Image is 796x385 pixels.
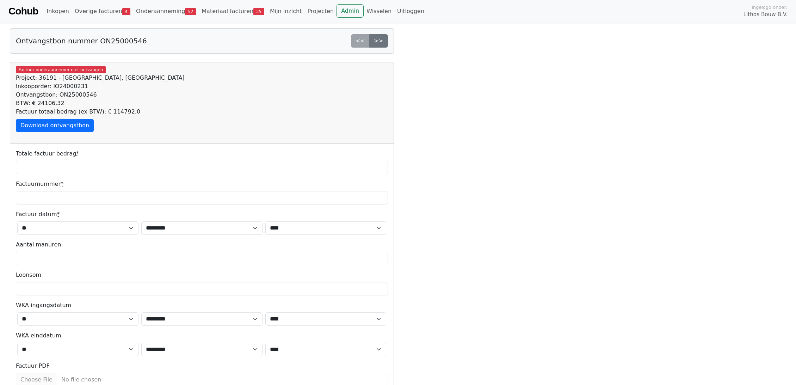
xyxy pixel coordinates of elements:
a: Overige facturen4 [72,4,133,18]
a: Download ontvangstbon [16,119,94,132]
span: Factuur onderaannemer niet ontvangen [16,66,106,73]
div: Ontvangstbon: ON25000546 [16,91,388,99]
span: Ingelogd onder: [752,4,788,11]
abbr: required [61,181,63,187]
span: 4 [122,8,130,15]
span: 52 [185,8,196,15]
a: Cohub [8,3,38,20]
a: Wisselen [364,4,394,18]
label: Loonsom [16,271,41,279]
label: Totale factuur bedrag [16,149,79,158]
label: Factuur datum [16,210,60,219]
label: Aantal manuren [16,240,61,249]
a: Admin [337,4,364,18]
a: Inkopen [44,4,72,18]
a: >> [369,34,388,48]
div: Inkooporder: IO24000231 [16,82,388,91]
span: Lithos Bouw B.V. [743,11,788,19]
abbr: required [57,211,60,218]
span: 35 [253,8,264,15]
a: Onderaanneming52 [133,4,199,18]
a: Projecten [304,4,337,18]
h5: Ontvangstbon nummer ON25000546 [16,37,147,45]
label: Factuur PDF [16,362,50,370]
label: WKA ingangsdatum [16,301,71,310]
a: Materiaal facturen35 [199,4,267,18]
label: WKA einddatum [16,331,61,340]
div: BTW: € 24106.32 [16,99,388,108]
label: Factuurnummer [16,180,63,188]
a: Uitloggen [394,4,427,18]
abbr: required [76,150,79,157]
a: Mijn inzicht [267,4,305,18]
div: Project: 36191 - [GEOGRAPHIC_DATA], [GEOGRAPHIC_DATA] [16,74,388,82]
div: Factuur totaal bedrag (ex BTW): € 114792.0 [16,108,388,116]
